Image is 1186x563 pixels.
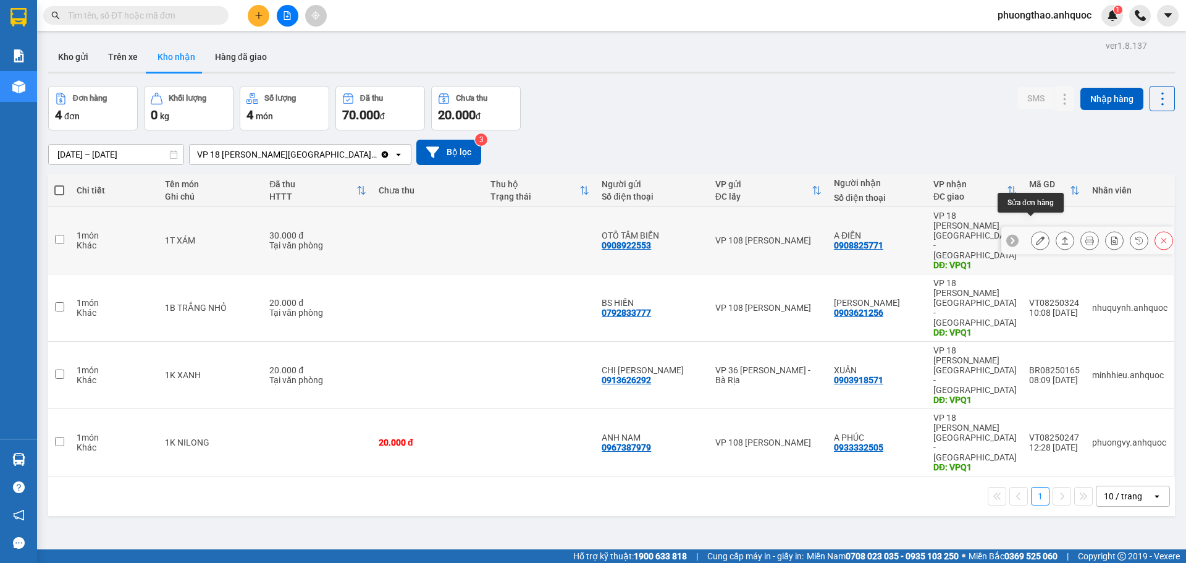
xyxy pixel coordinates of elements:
button: Bộ lọc [416,140,481,165]
th: Toggle SortBy [484,174,596,207]
span: caret-down [1163,10,1174,21]
div: 10:08 [DATE] [1029,308,1080,318]
span: Miền Nam [807,549,959,563]
span: 0 [151,108,158,122]
span: 4 [55,108,62,122]
th: Toggle SortBy [263,174,372,207]
input: Select a date range. [49,145,183,164]
div: Tại văn phòng [269,308,366,318]
div: OTÔ TÂM BIỂN [602,231,702,240]
div: VP 108 [PERSON_NAME] [715,303,822,313]
div: 1 món [77,231,153,240]
div: CHỊ PHƯƠNG [602,365,702,375]
div: 1 món [77,298,153,308]
div: 08:09 [DATE] [1029,375,1080,385]
img: warehouse-icon [12,80,25,93]
button: Số lượng4món [240,86,329,130]
span: copyright [1117,552,1126,561]
div: Tại văn phòng [269,240,366,250]
div: A PHÚC [834,433,921,442]
svg: open [393,150,403,159]
div: VP 36 [PERSON_NAME] - Bà Rịa [715,365,822,385]
span: đ [380,111,385,121]
button: 1 [1031,487,1049,506]
button: Hàng đã giao [205,42,277,72]
span: search [51,11,60,20]
div: Người nhận [834,178,921,188]
div: VP gửi [715,179,812,189]
div: DĐ: VPQ1 [933,462,1017,472]
div: 0967387979 [602,442,651,452]
img: warehouse-icon [12,453,25,466]
div: HTTT [269,192,356,201]
div: 0792833777 [602,308,651,318]
span: aim [311,11,320,20]
button: Kho nhận [148,42,205,72]
button: SMS [1017,87,1054,109]
button: Khối lượng0kg [144,86,233,130]
div: Đơn hàng [73,94,107,103]
div: Số điện thoại [602,192,702,201]
span: đ [476,111,481,121]
th: Toggle SortBy [927,174,1023,207]
div: MINH THẢO [834,298,921,308]
strong: 1900 633 818 [634,551,687,561]
span: 1 [1116,6,1120,14]
div: Số điện thoại [834,193,921,203]
div: Sửa đơn hàng [998,193,1064,213]
div: DĐ: VPQ1 [933,328,1017,337]
div: VP 18 [PERSON_NAME][GEOGRAPHIC_DATA] - [GEOGRAPHIC_DATA] [933,413,1017,462]
div: DĐ: VPQ1 [933,260,1017,270]
div: 1K NILONG [165,438,257,447]
button: file-add [277,5,298,27]
div: Tên món [165,179,257,189]
div: Người gửi [602,179,702,189]
input: Selected VP 18 Nguyễn Thái Bình - Quận 1. [379,148,380,161]
div: Khác [77,442,153,452]
div: ANH NAM [602,433,702,442]
button: plus [248,5,269,27]
div: Tại văn phòng [269,375,366,385]
div: Ghi chú [165,192,257,201]
button: caret-down [1157,5,1179,27]
div: Khác [77,375,153,385]
div: Chưa thu [456,94,487,103]
div: 0908825771 [834,240,883,250]
div: 0903918571 [834,375,883,385]
div: VT08250247 [1029,433,1080,442]
div: 0908922553 [602,240,651,250]
span: question-circle [13,481,25,493]
span: | [696,549,698,563]
span: | [1067,549,1069,563]
div: ĐC lấy [715,192,812,201]
sup: 1 [1114,6,1122,14]
div: Mã GD [1029,179,1070,189]
div: 20.000 đ [269,298,366,308]
div: 20.000 đ [269,365,366,375]
svg: open [1152,491,1162,501]
div: 30.000 đ [269,231,366,240]
span: 70.000 [342,108,380,122]
div: BR08250165 [1029,365,1080,375]
div: 0933332505 [834,442,883,452]
div: Trạng thái [490,192,580,201]
div: 10 / trang [1104,490,1142,502]
div: Nhân viên [1092,185,1167,195]
div: XUÂN [834,365,921,375]
img: solution-icon [12,49,25,62]
span: 20.000 [438,108,476,122]
button: Nhập hàng [1080,88,1143,110]
div: 1K XANH [165,370,257,380]
div: phuongvy.anhquoc [1092,438,1167,447]
span: notification [13,509,25,521]
div: VP 18 [PERSON_NAME][GEOGRAPHIC_DATA] - [GEOGRAPHIC_DATA] [933,345,1017,395]
div: Chi tiết [77,185,153,195]
span: plus [254,11,263,20]
span: phuongthao.anhquoc [988,7,1101,23]
div: 1T XÁM [165,235,257,245]
div: Giao hàng [1056,231,1074,250]
div: 20.000 đ [379,438,478,447]
div: 1B TRẮNG NHỎ [165,303,257,313]
span: 4 [246,108,253,122]
span: file-add [283,11,292,20]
